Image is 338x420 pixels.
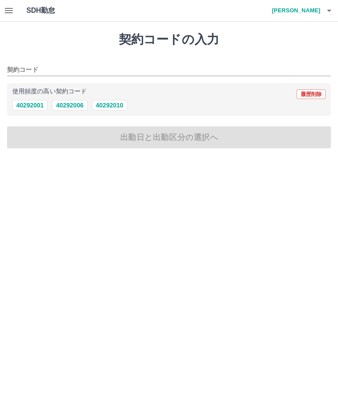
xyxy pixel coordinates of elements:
h1: 契約コードの入力 [7,32,331,47]
p: 使用頻度の高い契約コード [12,88,87,95]
button: 40292010 [92,100,127,111]
button: 40292001 [12,100,48,111]
button: 40292006 [52,100,87,111]
button: 履歴削除 [297,89,326,99]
